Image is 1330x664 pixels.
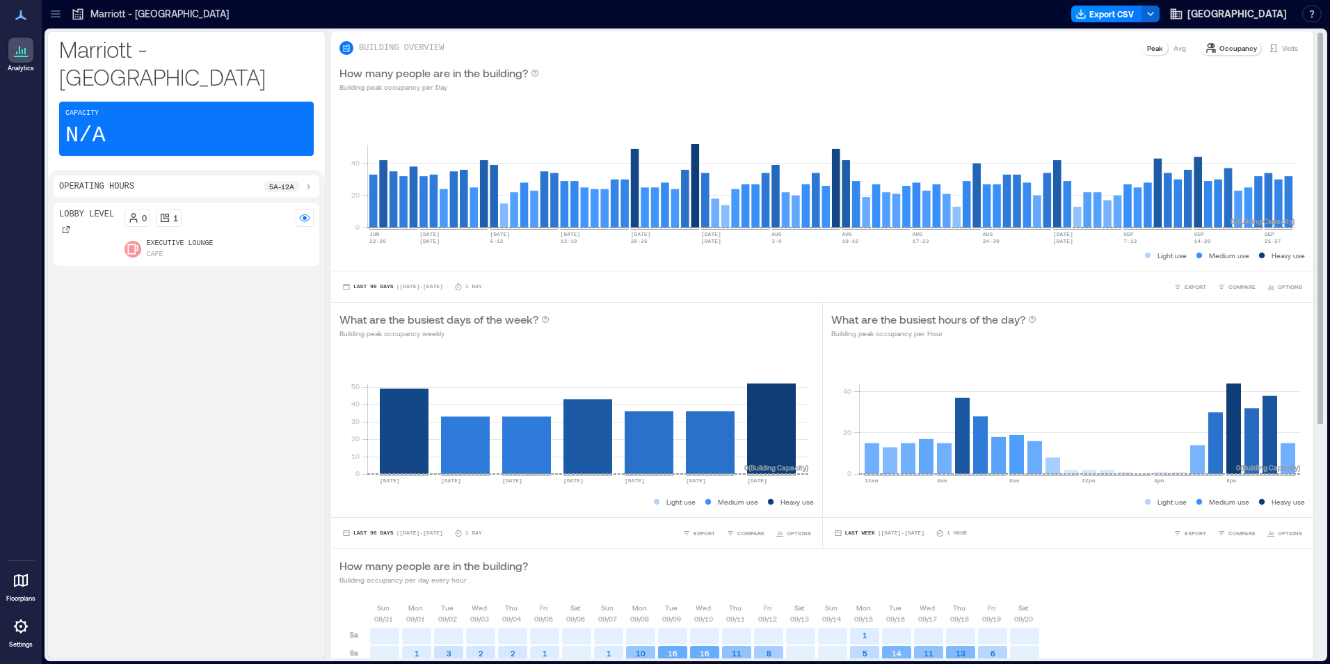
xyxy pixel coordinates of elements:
text: 1 [863,631,867,640]
text: 21-27 [1265,238,1281,244]
text: 8am [1009,477,1020,484]
tspan: 0 [847,469,851,477]
text: [DATE] [631,231,651,237]
button: OPTIONS [773,526,814,540]
p: Building peak occupancy weekly [339,328,550,339]
p: 09/05 [534,613,553,624]
p: Building peak occupancy per Hour [831,328,1036,339]
text: SEP [1194,231,1204,237]
text: 24-30 [983,238,1000,244]
tspan: 20 [842,428,851,436]
span: OPTIONS [1278,283,1302,291]
text: [DATE] [490,231,510,237]
span: EXPORT [694,529,715,537]
p: Avg [1173,42,1186,54]
text: 14-20 [1194,238,1210,244]
text: AUG [983,231,993,237]
button: OPTIONS [1264,526,1305,540]
p: BUILDING OVERVIEW [359,42,444,54]
p: Mon [408,602,423,613]
text: 11 [732,649,742,658]
p: Occupancy [1219,42,1257,54]
text: 13-19 [561,238,577,244]
text: 20-26 [631,238,648,244]
button: COMPARE [1215,280,1258,294]
span: EXPORT [1185,529,1206,537]
p: Operating Hours [59,181,134,192]
text: 16 [700,649,710,658]
text: [DATE] [747,477,767,484]
span: OPTIONS [1278,529,1302,537]
p: Marriott - [GEOGRAPHIC_DATA] [90,7,229,21]
p: 1 Hour [947,529,967,537]
p: Light use [666,496,696,507]
p: Heavy use [780,496,814,507]
text: [DATE] [419,231,440,237]
tspan: 20 [351,434,360,443]
p: Mon [632,602,647,613]
span: OPTIONS [787,529,811,537]
button: Last 90 Days |[DATE]-[DATE] [339,526,446,540]
text: 1 [415,649,419,658]
text: 10 [636,649,646,658]
p: 09/17 [918,613,937,624]
button: Export CSV [1071,6,1142,22]
text: 5 [863,649,867,658]
tspan: 50 [351,382,360,390]
p: Sun [377,602,390,613]
button: OPTIONS [1264,280,1305,294]
text: SEP [1265,231,1275,237]
text: [DATE] [502,477,522,484]
p: Medium use [1209,496,1249,507]
p: Floorplans [6,594,35,603]
button: COMPARE [723,526,767,540]
p: Thu [729,602,742,613]
tspan: 0 [355,223,360,231]
text: 2 [511,649,515,658]
p: Analytics [8,64,34,72]
p: Sat [794,602,804,613]
tspan: 30 [351,417,360,425]
p: Fri [540,602,547,613]
text: [DATE] [441,477,461,484]
p: Tue [441,602,454,613]
span: COMPARE [737,529,764,537]
p: 6a [350,647,358,658]
p: 09/06 [566,613,585,624]
p: 09/15 [854,613,873,624]
p: Building occupancy per day every hour [339,574,528,585]
text: 7-13 [1123,238,1137,244]
text: [DATE] [625,477,645,484]
p: Capacity [65,108,99,119]
p: Lobby Level [59,209,114,220]
p: 09/13 [790,613,809,624]
text: JUN [369,231,380,237]
p: 5a - 12a [269,181,294,192]
text: [DATE] [1053,231,1073,237]
span: COMPARE [1228,283,1256,291]
tspan: 0 [355,469,360,477]
span: EXPORT [1185,283,1206,291]
p: 1 [173,212,178,223]
text: [DATE] [563,477,584,484]
text: [DATE] [380,477,400,484]
text: [DATE] [1053,238,1073,244]
p: 09/01 [406,613,425,624]
p: Heavy use [1272,250,1305,261]
a: Analytics [3,33,38,77]
p: 09/20 [1014,613,1033,624]
text: 12pm [1082,477,1095,484]
p: What are the busiest days of the week? [339,311,538,328]
p: 09/16 [886,613,905,624]
text: [DATE] [419,238,440,244]
text: [DATE] [701,238,721,244]
tspan: 40 [842,387,851,395]
p: Sat [1018,602,1028,613]
p: How many people are in the building? [339,65,528,81]
p: Wed [920,602,935,613]
p: Medium use [1209,250,1249,261]
p: 09/08 [630,613,649,624]
text: 16 [668,649,678,658]
text: SEP [1123,231,1134,237]
p: Peak [1147,42,1162,54]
